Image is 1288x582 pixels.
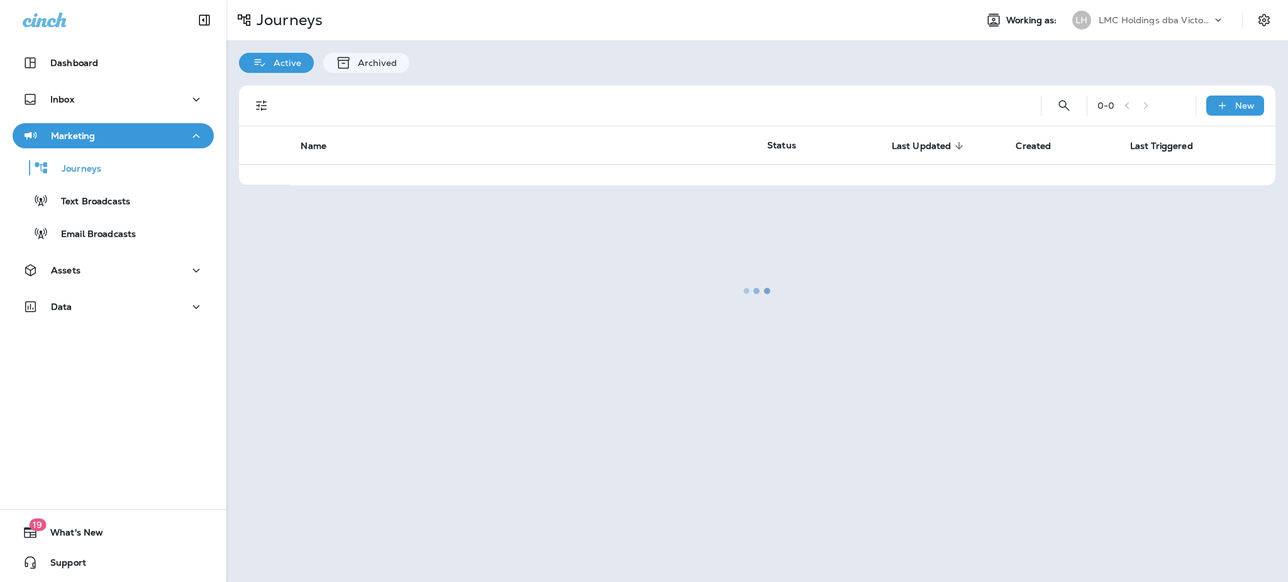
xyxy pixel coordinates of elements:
[13,550,214,575] button: Support
[50,94,74,104] p: Inbox
[1235,101,1255,111] p: New
[13,258,214,283] button: Assets
[13,155,214,181] button: Journeys
[29,519,46,531] span: 19
[13,87,214,112] button: Inbox
[48,196,130,208] p: Text Broadcasts
[51,131,95,141] p: Marketing
[51,265,80,275] p: Assets
[38,527,103,542] span: What's New
[51,302,72,312] p: Data
[49,163,101,175] p: Journeys
[13,294,214,319] button: Data
[50,58,98,68] p: Dashboard
[13,123,214,148] button: Marketing
[13,220,214,246] button: Email Broadcasts
[13,520,214,545] button: 19What's New
[13,187,214,214] button: Text Broadcasts
[187,8,222,33] button: Collapse Sidebar
[13,50,214,75] button: Dashboard
[38,557,86,573] span: Support
[48,229,136,241] p: Email Broadcasts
